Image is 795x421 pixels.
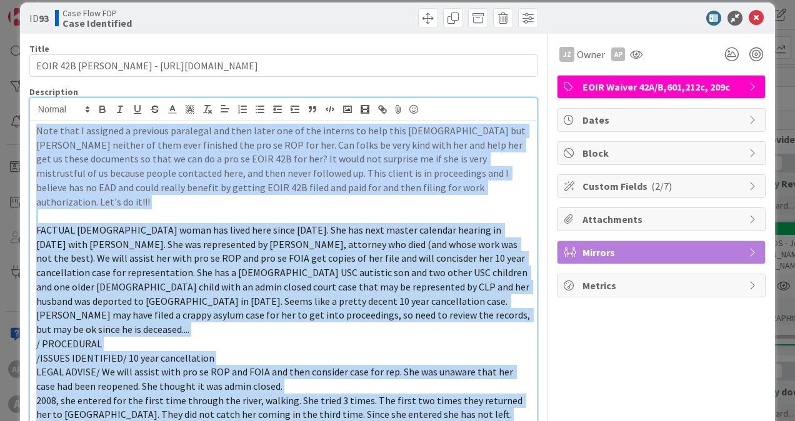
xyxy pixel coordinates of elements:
span: FACTUAL [DEMOGRAPHIC_DATA] woman has lived here since [DATE]. She has next master calendar hearin... [36,224,532,335]
span: /ISSUES IDENTIFIED/ 10 year cancellation [36,352,214,364]
span: ( 2/7 ) [651,180,672,192]
div: AP [611,47,625,61]
div: JZ [559,47,574,62]
span: Mirrors [582,245,742,260]
span: Case Flow FDP [62,8,132,18]
span: Metrics [582,278,742,293]
span: / PROCEDURAL [36,337,102,350]
span: ID [29,11,49,26]
span: 2008, she entered for the first time through the river, walking. She tried 3 times. The first two... [36,394,524,421]
span: LEGAL ADVISE/ We will assist with pro se ROP and FOIA and then consider case for rep. She was una... [36,365,515,392]
span: Owner [577,47,605,62]
p: Note that I assigned a previous paralegal and then later one of the interns to help this [DEMOGRA... [36,124,531,209]
input: type card name here... [29,54,537,77]
span: Attachments [582,212,742,227]
span: Block [582,146,742,161]
b: Case Identified [62,18,132,28]
label: Title [29,43,49,54]
span: Dates [582,112,742,127]
b: 93 [39,12,49,24]
span: Custom Fields [582,179,742,194]
span: EOIR Waiver 42A/B,601,212c, 209c [582,79,742,94]
span: Description [29,86,78,97]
